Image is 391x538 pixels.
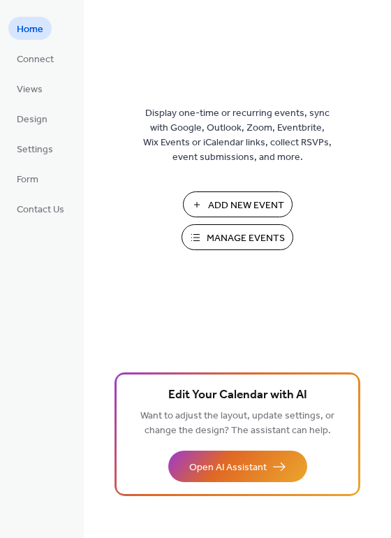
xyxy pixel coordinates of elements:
span: Display one-time or recurring events, sync with Google, Outlook, Zoom, Eventbrite, Wix Events or ... [143,106,332,165]
button: Add New Event [183,191,293,217]
span: Design [17,112,47,127]
a: Contact Us [8,197,73,220]
span: Contact Us [17,203,64,217]
a: Home [8,17,52,40]
span: Want to adjust the layout, update settings, or change the design? The assistant can help. [140,407,334,440]
span: Home [17,22,43,37]
span: Settings [17,143,53,157]
span: Connect [17,52,54,67]
span: Form [17,173,38,187]
a: Views [8,77,51,100]
button: Open AI Assistant [168,451,307,482]
a: Form [8,167,47,190]
a: Design [8,107,56,130]
span: Manage Events [207,231,285,246]
span: Open AI Assistant [189,460,267,475]
button: Manage Events [182,224,293,250]
a: Settings [8,137,61,160]
span: Add New Event [208,198,284,213]
span: Edit Your Calendar with AI [168,386,307,405]
a: Connect [8,47,62,70]
span: Views [17,82,43,97]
